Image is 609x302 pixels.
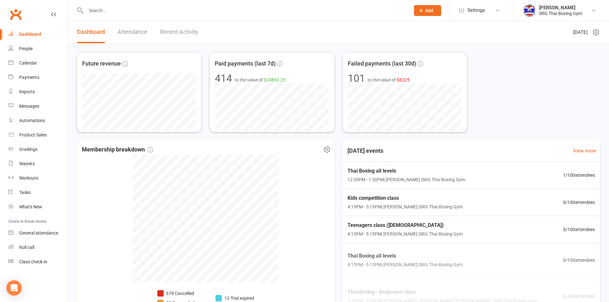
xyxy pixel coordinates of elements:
li: 679 Cancelled [157,290,205,297]
a: Attendance [118,21,147,43]
span: Paid payments (last 7d) [215,59,276,68]
div: [PERSON_NAME] [539,5,582,11]
a: Gradings [8,142,67,157]
a: Tasks [8,185,67,200]
span: Kids competition class [347,194,463,202]
div: 101 [348,73,365,83]
div: Gradings [19,147,37,152]
a: Dashboard [8,27,67,42]
div: Reports [19,89,35,94]
a: Automations [8,113,67,128]
span: Add [425,8,433,13]
img: thumb_image1718682644.png [523,4,536,17]
span: 0 / 100 attendees [563,292,595,299]
div: Product Sales [19,132,47,137]
a: Workouts [8,171,67,185]
span: $24853.25 [264,77,285,82]
div: Waivers [19,161,35,166]
input: Search... [84,6,406,15]
span: Teenagers class ([DEMOGRAPHIC_DATA]) [347,221,463,229]
a: Reports [8,85,67,99]
a: Class kiosk mode [8,255,67,269]
div: Tasks [19,190,31,195]
span: to the value of [368,76,410,83]
span: 4:15PM - 5:15PM | [PERSON_NAME] | SRG Thai Boxing Gym [347,230,463,237]
div: SRG Thai Boxing Gym [539,11,582,16]
a: Clubworx [8,6,24,22]
a: General attendance kiosk mode [8,226,67,240]
span: Settings [467,3,485,18]
a: What's New [8,200,67,214]
span: 4:15PM - 5:15PM | [PERSON_NAME] | SRG Thai Boxing Gym [347,261,463,268]
div: Workouts [19,175,38,181]
div: Messages [19,104,39,109]
div: Open Intercom Messenger [6,280,22,296]
span: to the value of [235,76,285,83]
span: Failed payments (last 30d) [348,59,416,68]
h3: [DATE] events [342,145,388,157]
a: Recent Activity [160,21,198,43]
span: Future revenue [82,59,121,68]
div: Class check-in [19,259,47,264]
span: 4:15PM - 5:15PM | [PERSON_NAME] | SRG Thai Boxing Gym [347,203,463,210]
a: Product Sales [8,128,67,142]
div: Roll call [19,245,34,250]
span: 0 / 100 attendees [563,226,595,233]
a: Calendar [8,56,67,70]
span: 0 / 100 attendees [563,199,595,206]
span: Membership breakdown [82,145,153,154]
div: Calendar [19,60,37,66]
div: 414 [215,73,232,83]
button: Add [414,5,441,16]
a: Waivers [8,157,67,171]
span: 1 / 100 attendees [563,172,595,179]
div: General attendance [19,230,58,236]
div: Dashboard [19,32,41,37]
div: Automations [19,118,45,123]
div: Payments [19,75,39,80]
span: 12:30PM - 1:30PM | [PERSON_NAME] | SRG Thai Boxing Gym [347,176,465,183]
span: Thai Boxing all levels [347,252,463,260]
a: Roll call [8,240,67,255]
span: Thai Boxing - Beginners class [347,288,537,296]
li: 12 Trial expired [215,295,254,302]
a: View more [573,147,596,155]
a: Payments [8,70,67,85]
span: Thai Boxing all levels [347,167,465,175]
a: Messages [8,99,67,113]
span: 0 / 100 attendees [563,257,595,264]
a: People [8,42,67,56]
div: People [19,46,33,51]
div: What's New [19,204,42,209]
a: Dashboard [77,21,105,43]
span: $6225 [397,77,410,82]
span: [DATE] [573,28,588,36]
